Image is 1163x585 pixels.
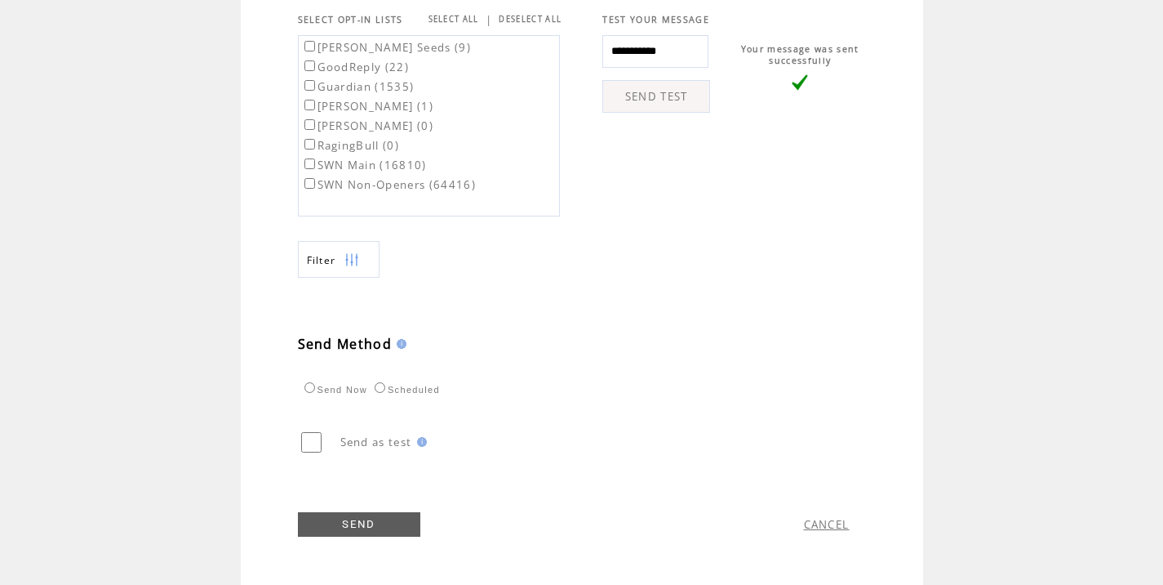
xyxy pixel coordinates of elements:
span: Your message was sent successfully [741,43,859,66]
img: vLarge.png [792,74,808,91]
img: filters.png [344,242,359,279]
a: SELECT ALL [428,14,479,25]
span: | [486,12,492,27]
a: CANCEL [804,517,850,532]
input: Scheduled [375,382,385,393]
a: SEND TEST [602,80,710,113]
input: [PERSON_NAME] (0) [304,119,315,130]
input: GoodReply (22) [304,60,315,71]
label: RagingBull (0) [301,138,400,153]
span: TEST YOUR MESSAGE [602,14,709,25]
input: Send Now [304,382,315,393]
input: SWN Non-Openers (64416) [304,178,315,189]
span: Send Method [298,335,393,353]
label: Guardian (1535) [301,79,415,94]
input: SWN Main (16810) [304,159,315,169]
span: SELECT OPT-IN LISTS [298,14,403,25]
label: Scheduled [371,385,440,395]
a: SEND [298,512,420,537]
img: help.gif [392,339,406,349]
label: [PERSON_NAME] (1) [301,99,434,114]
label: SWN Main (16810) [301,158,427,172]
input: RagingBull (0) [304,139,315,150]
label: GoodReply (22) [301,60,410,74]
label: SWN Non-Openers (64416) [301,177,477,192]
input: [PERSON_NAME] (1) [304,100,315,110]
label: [PERSON_NAME] (0) [301,118,434,133]
span: Send as test [340,435,412,449]
a: DESELECT ALL [499,14,562,25]
input: Guardian (1535) [304,80,315,91]
img: help.gif [412,437,427,447]
label: Send Now [300,385,367,395]
a: Filter [298,241,380,278]
span: Show filters [307,253,336,267]
label: [PERSON_NAME] Seeds (9) [301,40,472,55]
input: [PERSON_NAME] Seeds (9) [304,41,315,51]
